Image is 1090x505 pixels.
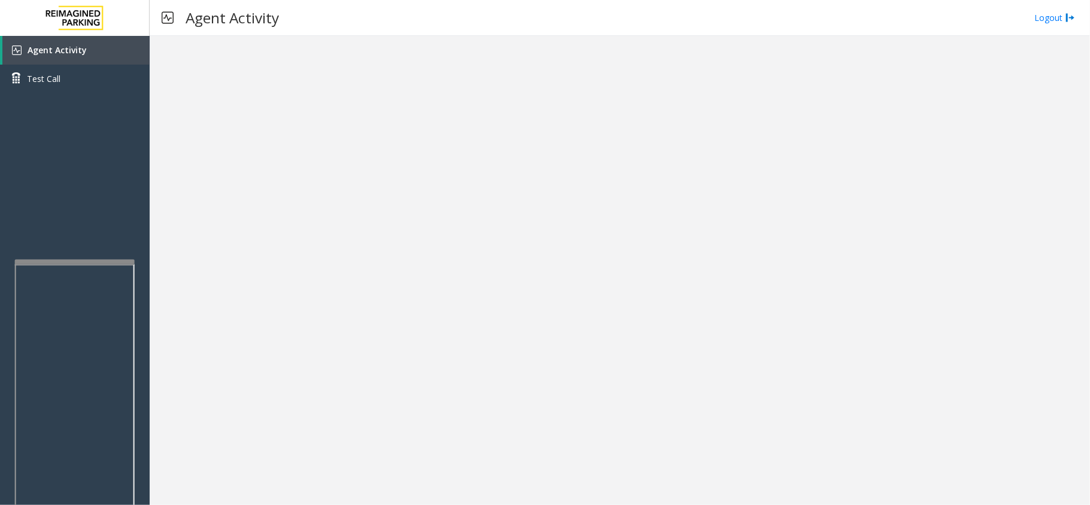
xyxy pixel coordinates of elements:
a: Agent Activity [2,36,150,65]
h3: Agent Activity [180,3,285,32]
img: 'icon' [12,45,22,55]
span: Agent Activity [28,44,87,56]
span: Test Call [27,72,60,85]
img: logout [1065,11,1075,24]
img: pageIcon [162,3,174,32]
a: Logout [1034,11,1075,24]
